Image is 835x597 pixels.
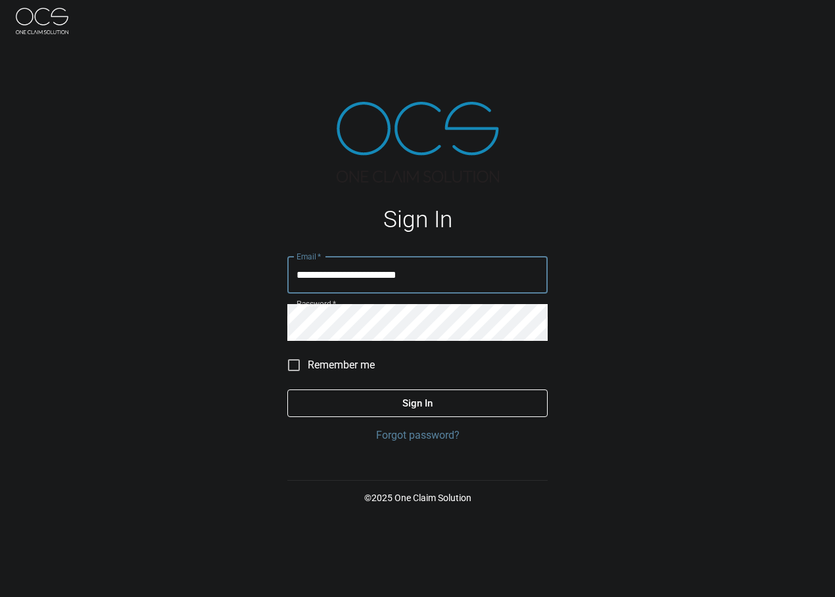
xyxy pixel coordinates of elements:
[287,428,548,443] a: Forgot password?
[337,102,499,183] img: ocs-logo-tra.png
[287,389,548,417] button: Sign In
[297,298,336,309] label: Password
[16,8,68,34] img: ocs-logo-white-transparent.png
[287,491,548,504] p: © 2025 One Claim Solution
[297,251,322,262] label: Email
[308,357,375,373] span: Remember me
[287,206,548,233] h1: Sign In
